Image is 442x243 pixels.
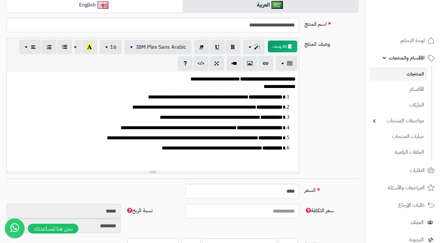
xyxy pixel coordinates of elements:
[388,183,425,192] span: المراجعات والأسئلة
[100,40,122,54] button: 16
[369,163,438,178] a: الطلبات
[110,43,117,51] span: 16
[369,197,438,213] a: طلبات الإرجاع
[369,114,427,128] a: مواصفات المنتجات
[304,207,334,215] span: سعر التكلفة
[271,1,283,9] img: العربية
[369,98,427,112] a: الماركات
[389,53,425,62] span: الأقسام والمنتجات
[302,184,361,194] label: السعر
[126,207,153,215] span: نسبة الربح
[369,130,427,144] a: خيارات المنتجات
[136,43,186,51] span: IBM Plex Sans Arabic
[369,33,438,48] a: لوحة التحكم
[302,38,361,48] label: وصف المنتج
[302,18,361,28] label: اسم المنتج
[411,218,424,227] span: العملاء
[369,82,427,96] a: الأقسام
[398,18,436,32] img: logo-2.png
[369,145,427,159] a: الملفات الرقمية
[369,215,438,230] a: العملاء
[401,36,425,45] span: لوحة التحكم
[369,67,427,81] a: المنتجات
[124,40,191,54] button: IBM Plex Sans Arabic
[97,1,109,9] img: English
[268,41,297,52] button: 📝 AI وصف
[398,200,425,210] span: طلبات الإرجاع
[410,166,425,175] span: الطلبات
[369,180,438,196] a: المراجعات والأسئلة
